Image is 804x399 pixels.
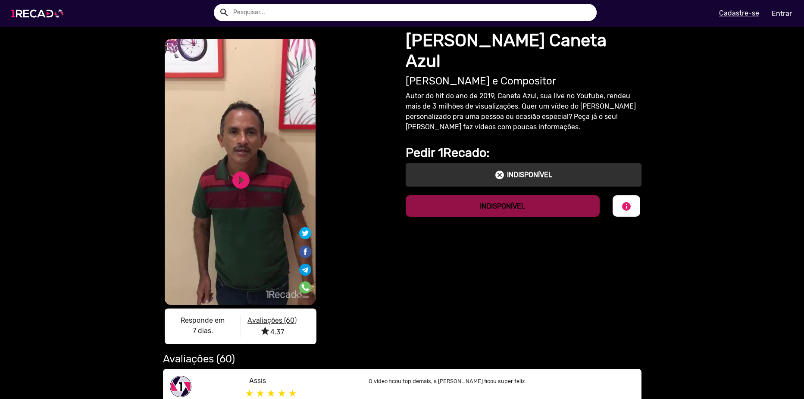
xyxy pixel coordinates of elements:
[231,170,251,190] a: play_circle_filled
[163,353,641,365] h2: Avaliações (60)
[165,39,316,305] video: S1RECADO vídeos dedicados para fãs e empresas
[172,315,234,326] p: Responde em
[298,244,312,252] i: Share on Facebook
[621,201,632,212] mat-icon: info
[719,9,759,17] u: Cadastre-se
[298,245,312,259] img: Compartilhe no facebook
[260,326,270,336] i: star
[299,280,311,288] i: Share on WhatsApp
[219,7,229,18] mat-icon: Example home icon
[299,262,311,271] i: Share on Telegram
[494,170,505,180] mat-icon: cancel
[406,195,600,217] button: INDISPONÍVEL
[216,4,231,19] button: Example home icon
[369,378,526,384] small: O vídeo ficou top demais, a [PERSON_NAME] ficou super feliz.
[480,202,525,210] b: INDISPONÍVEL
[406,75,641,87] h2: [PERSON_NAME] e Compositor
[406,145,641,160] h2: Pedir 1Recado:
[507,170,552,180] p: INDISPONÍVEL
[299,281,311,293] img: Compartilhe no whatsapp
[406,30,641,72] h1: [PERSON_NAME] Caneta Azul
[406,91,641,132] p: Autor do hit do ano de 2019, Caneta Azul, sua live no Youtube, rendeu mais de 3 milhões de visual...
[170,376,191,397] img: share-1recado.png
[249,376,356,386] p: Assis
[193,327,213,335] b: 7 dias.
[299,228,311,237] i: Share on Twitter
[766,6,798,21] a: Entrar
[227,4,597,21] input: Pesquisar...
[247,316,297,324] u: Avaliações (60)
[299,264,311,276] img: Compartilhe no telegram
[299,227,311,239] img: Compartilhe no twitter
[260,328,284,336] span: 4.37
